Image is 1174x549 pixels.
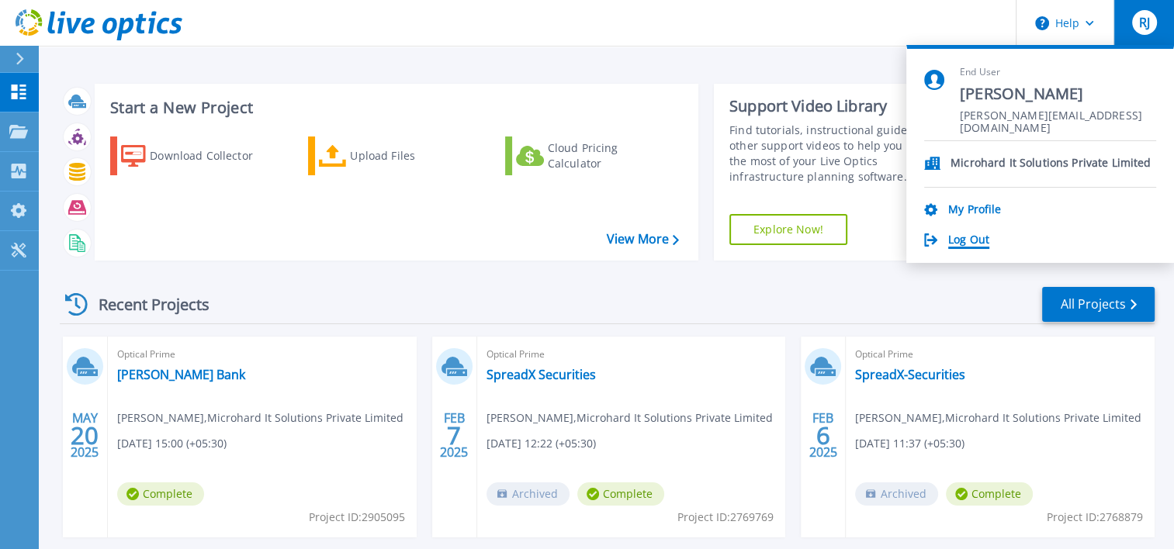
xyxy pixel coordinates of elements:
span: Project ID: 2905095 [309,509,405,526]
div: Recent Projects [60,285,230,323]
a: Download Collector [110,136,283,175]
span: [PERSON_NAME] [960,84,1156,105]
span: 6 [816,429,830,442]
a: All Projects [1042,287,1155,322]
span: Optical Prime [117,346,407,363]
div: MAY 2025 [70,407,99,464]
span: Archived [487,482,570,506]
div: Upload Files [350,140,474,171]
span: Project ID: 2768879 [1047,509,1143,526]
span: [PERSON_NAME] , Microhard It Solutions Private Limited [487,409,773,426]
span: [DATE] 11:37 (+05:30) [855,435,964,452]
div: FEB 2025 [809,407,838,464]
span: 20 [71,429,99,442]
a: SpreadX Securities [487,367,596,382]
h3: Start a New Project [110,99,678,116]
p: Microhard It Solutions Private Limited [951,157,1151,171]
div: Download Collector [150,140,274,171]
span: Archived [855,482,938,506]
div: FEB 2025 [439,407,469,464]
span: Complete [117,482,204,506]
span: RJ [1138,16,1149,29]
span: [DATE] 12:22 (+05:30) [487,435,596,452]
div: Cloud Pricing Calculator [548,140,672,171]
span: [PERSON_NAME] , Microhard It Solutions Private Limited [117,409,403,426]
a: Explore Now! [729,214,847,245]
div: Support Video Library [729,96,951,116]
span: Complete [577,482,664,506]
a: View More [607,232,679,247]
span: Optical Prime [487,346,777,363]
span: Optical Prime [855,346,1145,363]
span: [PERSON_NAME][EMAIL_ADDRESS][DOMAIN_NAME] [960,109,1156,124]
a: Cloud Pricing Calculator [505,136,678,175]
span: Complete [946,482,1033,506]
span: Project ID: 2769769 [677,509,774,526]
div: Find tutorials, instructional guides and other support videos to help you make the most of your L... [729,123,951,185]
a: My Profile [948,203,1001,218]
span: [DATE] 15:00 (+05:30) [117,435,227,452]
a: Log Out [948,233,989,248]
span: 7 [447,429,461,442]
span: End User [960,66,1156,79]
span: [PERSON_NAME] , Microhard It Solutions Private Limited [855,409,1141,426]
a: SpreadX-Securities [855,367,965,382]
a: Upload Files [308,136,481,175]
a: [PERSON_NAME] Bank [117,367,245,382]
